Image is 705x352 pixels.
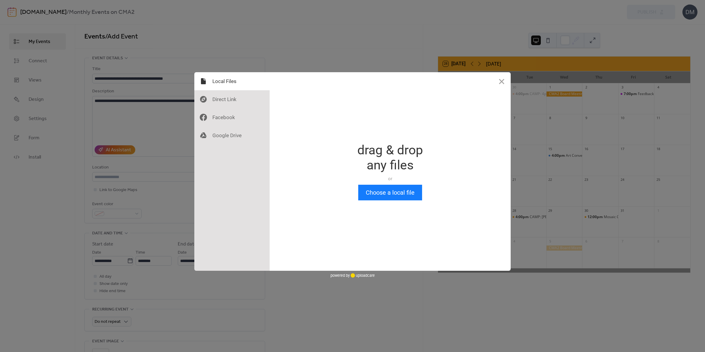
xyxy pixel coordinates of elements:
[358,185,422,200] button: Choose a local file
[194,126,270,144] div: Google Drive
[357,143,423,173] div: drag & drop any files
[350,273,375,278] a: uploadcare
[194,72,270,90] div: Local Files
[194,108,270,126] div: Facebook
[331,271,375,280] div: powered by
[493,72,511,90] button: Close
[357,176,423,182] div: or
[194,90,270,108] div: Direct Link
